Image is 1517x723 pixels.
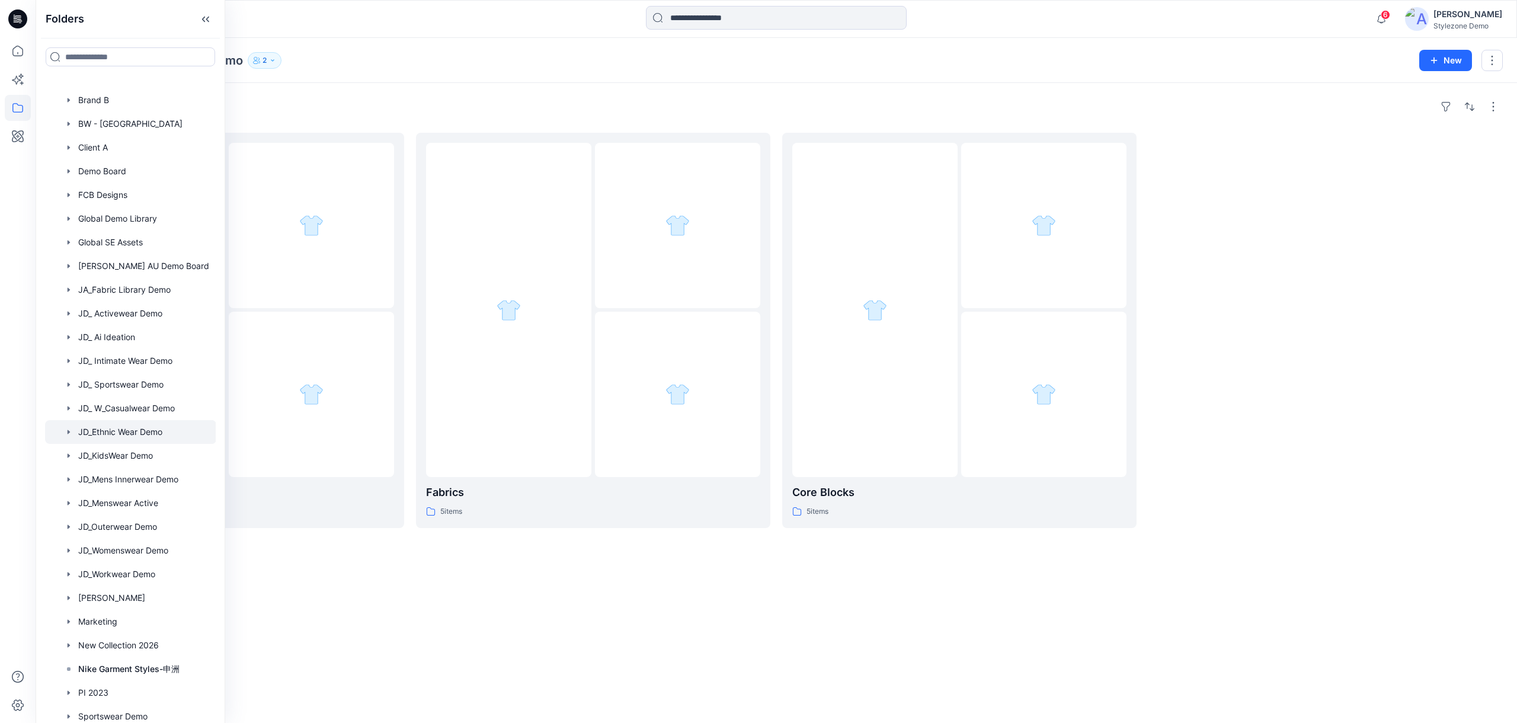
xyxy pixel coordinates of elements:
p: Fabrics [426,484,760,501]
img: folder 2 [665,213,690,238]
button: New [1419,50,1472,71]
div: Stylezone Demo [1433,21,1502,30]
img: folder 3 [665,382,690,407]
img: folder 2 [299,213,324,238]
button: 2 [248,52,281,69]
p: Nike Garment Styles-申洲 [78,662,180,676]
p: New Developments SS'24 [60,484,394,501]
p: 5 items [440,506,462,518]
a: folder 1folder 2folder 3New Developments SS'244items [50,133,404,528]
span: 6 [1381,10,1390,20]
img: folder 3 [1032,382,1056,407]
a: folder 1folder 2folder 3Core Blocks5items [782,133,1137,528]
img: folder 1 [863,298,887,322]
img: folder 2 [1032,213,1056,238]
img: folder 3 [299,382,324,407]
p: 5 items [806,506,828,518]
img: folder 1 [497,298,521,322]
img: avatar [1405,7,1429,31]
p: 2 [263,54,267,67]
a: folder 1folder 2folder 3Fabrics5items [416,133,770,528]
div: [PERSON_NAME] [1433,7,1502,21]
p: Core Blocks [792,484,1126,501]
